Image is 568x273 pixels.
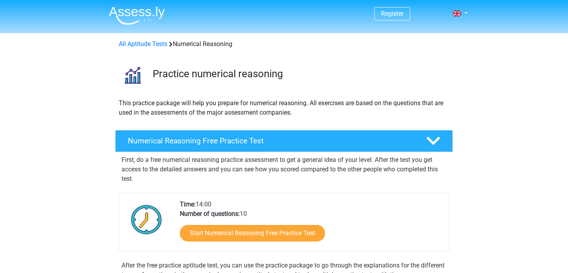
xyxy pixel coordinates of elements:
b: Time: [180,201,196,208]
b: Number of questions: [180,210,240,217]
a: All Aptitude Tests [119,40,167,48]
p: This practice package will help you prepare for numerical reasoning. All exercises are based on t... [119,98,449,117]
a: Start Numerical Reasoning Free Practice Test [180,225,325,241]
a: Numerical Reasoning Free Practice Test [112,130,456,152]
img: Clock [127,200,166,239]
div: 14:00 10 [174,200,449,251]
a: Register [381,10,404,17]
h4: Numerical Reasoning Free Practice Test [128,136,413,145]
p: First, do a free numerical reasoning practice assessment to get a general idea of your level. Aft... [121,155,447,184]
h3: Practice numerical reasoning [153,68,447,80]
div: Numerical Reasoning [116,39,452,49]
img: numerical reasoning [116,58,149,92]
img: Assessly [109,6,165,25]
